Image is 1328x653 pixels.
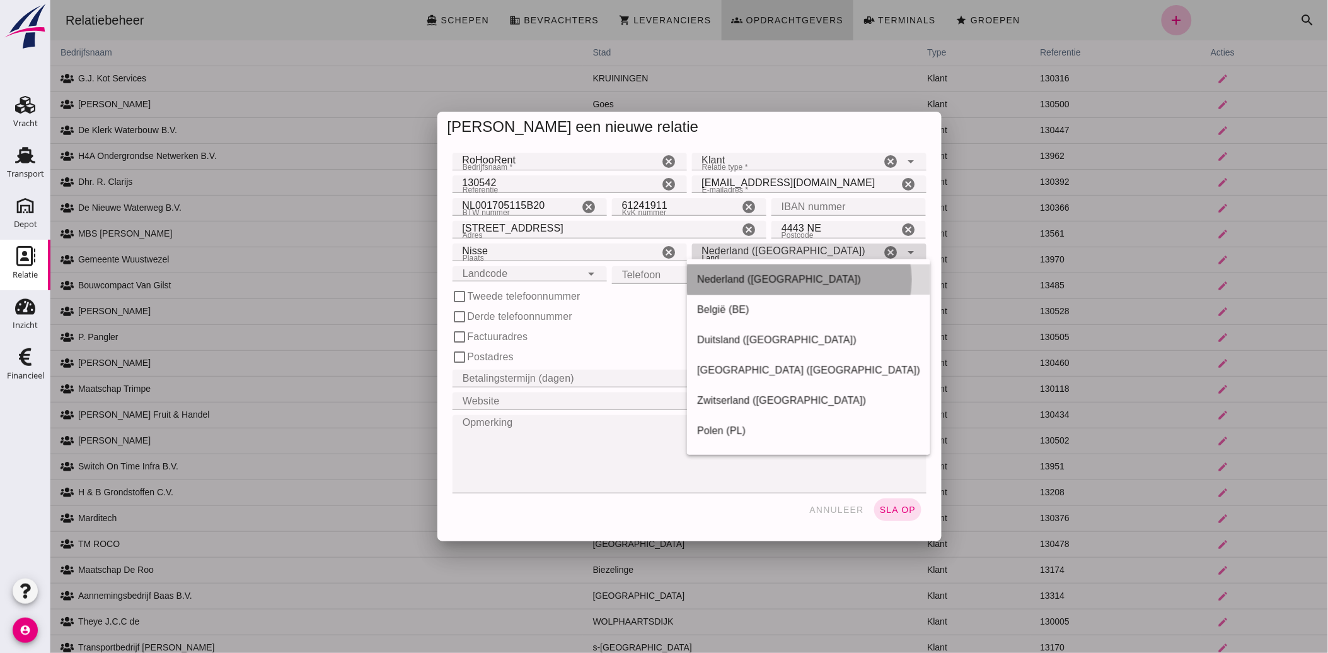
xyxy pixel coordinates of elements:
img: logo-small.a267ee39.svg [3,3,48,50]
div: Inzicht [13,321,38,329]
i: Wis Plaats [611,245,626,260]
div: Zwitserland ([GEOGRAPHIC_DATA]) [647,393,870,408]
span: [PERSON_NAME] een nieuwe relatie [397,118,649,135]
div: Duitsland ([GEOGRAPHIC_DATA]) [647,332,870,348]
span: Klant [652,153,675,168]
label: Tweede telefoonnummer [417,289,530,304]
i: Wis E-mailadres * [851,177,866,192]
div: België (BE) [647,302,870,317]
i: Open [853,245,869,260]
i: Wis Relatie type * [833,154,848,169]
i: Wis Land [833,245,848,260]
label: Postadres [417,350,463,365]
i: arrow_drop_down [853,154,869,169]
i: Open [534,266,549,281]
i: Wis BTW nummer [531,199,546,215]
span: sla op [829,505,866,515]
div: Transport [7,170,44,178]
div: Relatie [13,271,38,279]
label: Derde telefoonnummer [417,309,523,324]
i: Wis KvK nummer [691,199,706,215]
div: Polen (PL) [647,423,870,438]
i: Wis Postcode [850,222,865,237]
i: Wis Adres [691,222,706,237]
i: Wis Referentie [611,177,626,192]
button: annuleer [753,498,819,521]
div: Vracht [13,119,38,127]
i: account_circle [13,618,38,643]
button: sla op [824,498,871,521]
div: Nederland ([GEOGRAPHIC_DATA]) [647,272,870,287]
div: [GEOGRAPHIC_DATA] ([GEOGRAPHIC_DATA]) [647,363,870,378]
label: Factuuradres [417,329,478,344]
div: Financieel [7,372,44,380]
div: Depot [14,220,37,228]
i: Wis Bedrijfsnaam * [611,154,626,169]
div: Luxemburg (LU) [647,454,870,469]
span: annuleer [758,505,814,515]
